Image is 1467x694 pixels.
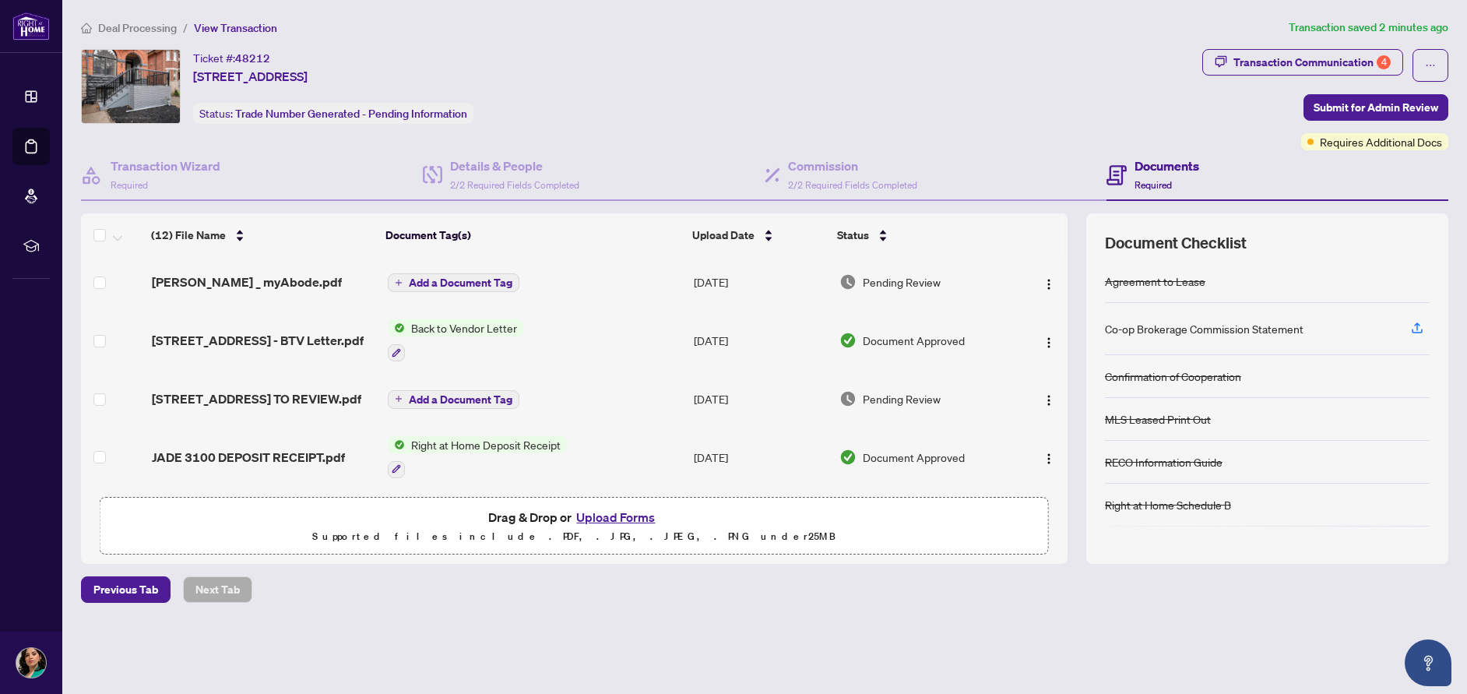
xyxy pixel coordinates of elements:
td: [DATE] [688,307,833,374]
span: 2/2 Required Fields Completed [450,179,579,191]
img: Logo [1043,394,1055,407]
div: Co-op Brokerage Commission Statement [1105,320,1303,337]
img: Document Status [839,449,857,466]
h4: Documents [1135,157,1199,175]
td: [DATE] [688,374,833,424]
span: Deal Processing [98,21,177,35]
button: Previous Tab [81,576,171,603]
button: Upload Forms [572,507,660,527]
button: Transaction Communication4 [1202,49,1403,76]
img: Document Status [839,273,857,291]
img: Status Icon [388,436,405,453]
div: Agreement to Lease [1105,273,1205,290]
td: [DATE] [688,257,833,307]
span: [PERSON_NAME] _ myAbode.pdf [152,273,342,291]
span: Trade Number Generated - Pending Information [235,107,467,121]
h4: Details & People [450,157,579,175]
span: Document Checklist [1105,232,1247,254]
button: Add a Document Tag [388,273,519,292]
li: / [183,19,188,37]
img: Profile Icon [16,648,46,678]
button: Logo [1036,328,1061,353]
img: Document Status [839,390,857,407]
th: Upload Date [686,213,831,257]
img: Document Status [839,332,857,349]
img: IMG-C12321744_1.jpg [82,50,180,123]
span: Status [837,227,869,244]
span: Drag & Drop orUpload FormsSupported files include .PDF, .JPG, .JPEG, .PNG under25MB [100,498,1048,555]
span: Right at Home Deposit Receipt [405,436,567,453]
th: Document Tag(s) [379,213,686,257]
button: Open asap [1405,639,1451,686]
span: JADE 3100 DEPOSIT RECEIPT.pdf [152,448,345,467]
span: (12) File Name [151,227,226,244]
span: Back to Vendor Letter [405,319,523,336]
button: Status IconBack to Vendor Letter [388,319,523,361]
button: Status IconRight at Home Deposit Receipt [388,436,567,478]
div: Transaction Communication [1233,50,1391,75]
img: logo [12,12,50,41]
th: Status [831,213,1011,257]
span: View Transaction [194,21,277,35]
span: Document Approved [863,449,965,466]
span: Upload Date [692,227,755,244]
span: Add a Document Tag [409,277,512,288]
img: Status Icon [388,319,405,336]
span: [STREET_ADDRESS] TO REVIEW.pdf [152,389,361,408]
button: Logo [1036,386,1061,411]
img: Logo [1043,453,1055,465]
h4: Commission [788,157,917,175]
span: Document Approved [863,332,965,349]
span: Requires Additional Docs [1320,133,1442,150]
span: home [81,23,92,33]
div: Ticket #: [193,49,270,67]
div: Right at Home Schedule B [1105,496,1231,513]
span: Submit for Admin Review [1314,95,1438,120]
img: Logo [1043,278,1055,291]
span: Pending Review [863,390,941,407]
span: 2/2 Required Fields Completed [788,179,917,191]
span: Previous Tab [93,577,158,602]
span: 48212 [235,51,270,65]
img: Logo [1043,336,1055,349]
button: Add a Document Tag [388,390,519,409]
button: Add a Document Tag [388,273,519,293]
button: Logo [1036,269,1061,294]
th: (12) File Name [145,213,379,257]
article: Transaction saved 2 minutes ago [1289,19,1448,37]
span: [STREET_ADDRESS] - BTV Letter.pdf [152,331,364,350]
div: Confirmation of Cooperation [1105,368,1241,385]
td: [DATE] [688,424,833,491]
span: Add a Document Tag [409,394,512,405]
span: [STREET_ADDRESS] [193,67,308,86]
button: Add a Document Tag [388,389,519,409]
span: Required [1135,179,1172,191]
button: Next Tab [183,576,252,603]
span: plus [395,279,403,287]
span: Pending Review [863,273,941,291]
span: Required [111,179,148,191]
div: 4 [1377,55,1391,69]
div: Status: [193,103,473,124]
button: Logo [1036,445,1061,470]
div: MLS Leased Print Out [1105,410,1211,428]
h4: Transaction Wizard [111,157,220,175]
div: RECO Information Guide [1105,453,1222,470]
span: Drag & Drop or [488,507,660,527]
span: ellipsis [1425,60,1436,71]
button: Submit for Admin Review [1303,94,1448,121]
span: plus [395,395,403,403]
p: Supported files include .PDF, .JPG, .JPEG, .PNG under 25 MB [110,527,1039,546]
